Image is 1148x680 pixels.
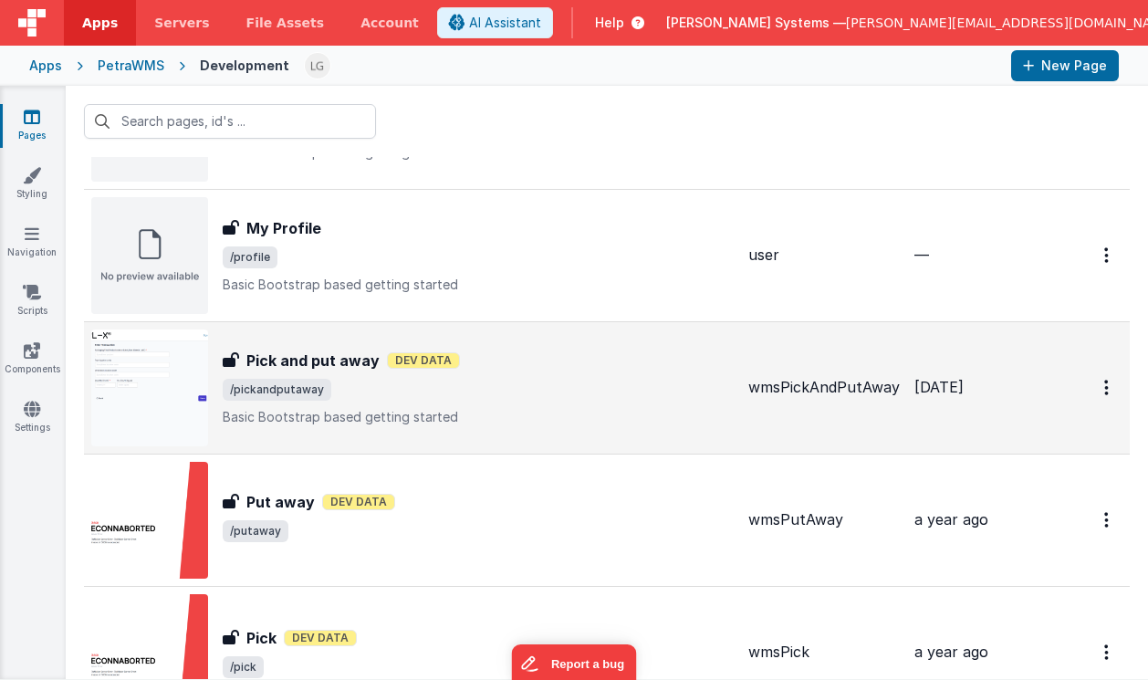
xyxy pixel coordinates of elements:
span: [PERSON_NAME] Systems — [666,14,846,32]
div: wmsPick [748,642,900,663]
span: Dev Data [322,494,395,510]
div: wmsPickAndPutAway [748,377,900,398]
span: a year ago [914,643,988,661]
div: user [748,245,900,266]
span: /pickandputaway [223,379,331,401]
div: PetraWMS [98,57,164,75]
button: Options [1093,633,1122,671]
button: Options [1093,369,1122,406]
h3: My Profile [246,217,321,239]
span: a year ago [914,510,988,528]
span: /pick [223,656,264,678]
h3: Pick and put away [246,350,380,371]
span: Apps [82,14,118,32]
span: Help [595,14,624,32]
div: Development [200,57,289,75]
span: Dev Data [387,352,460,369]
h3: Pick [246,627,277,649]
button: New Page [1011,50,1119,81]
span: /putaway [223,520,288,542]
span: Servers [154,14,209,32]
span: Dev Data [284,630,357,646]
span: File Assets [246,14,325,32]
input: Search pages, id's ... [84,104,376,139]
div: wmsPutAway [748,509,900,530]
div: Apps [29,57,62,75]
button: AI Assistant [437,7,553,38]
p: Basic Bootstrap based getting started [223,276,734,294]
button: Options [1093,236,1122,274]
p: Basic Bootstrap based getting started [223,408,734,426]
span: AI Assistant [469,14,541,32]
span: /profile [223,246,277,268]
h3: Put away [246,491,315,513]
img: 94c3b1dec6147b22a6e61032f6542a92 [305,53,330,78]
span: [DATE] [914,378,964,396]
button: Options [1093,501,1122,539]
span: — [914,246,929,264]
